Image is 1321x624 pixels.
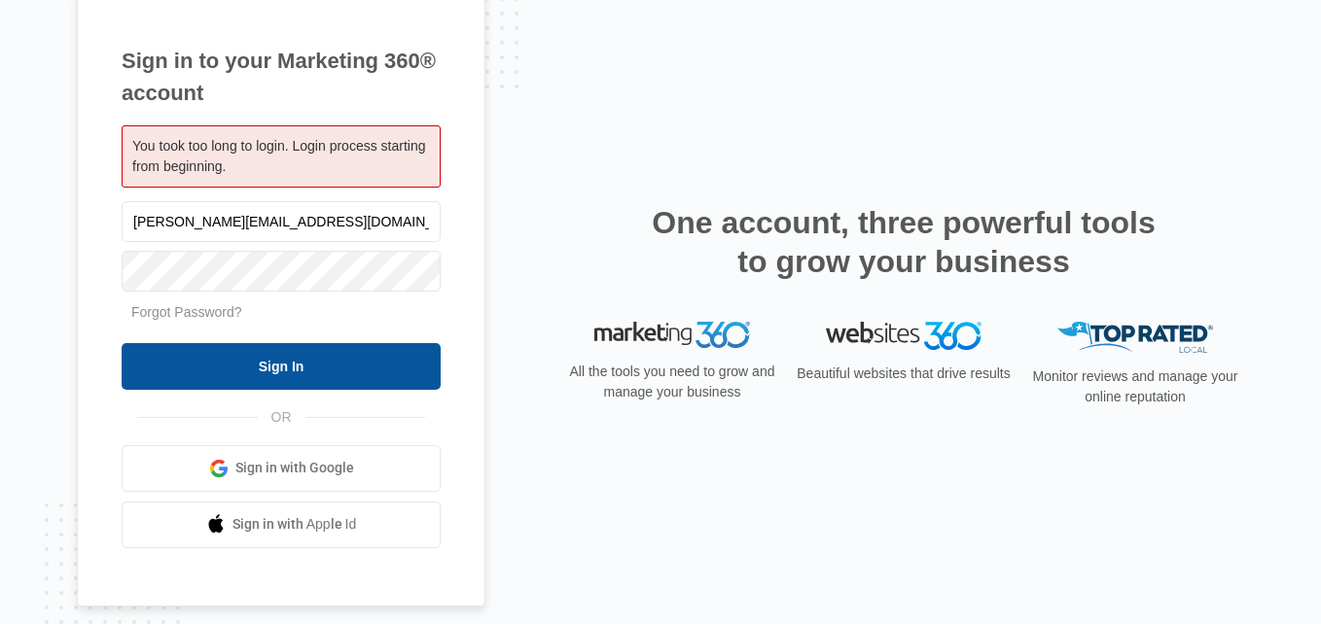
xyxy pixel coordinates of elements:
a: Sign in with Apple Id [122,502,441,548]
h2: One account, three powerful tools to grow your business [646,203,1161,281]
img: Websites 360 [826,322,982,350]
span: Sign in with Apple Id [232,514,357,535]
p: All the tools you need to grow and manage your business [563,362,781,402]
img: Top Rated Local [1057,322,1213,354]
input: Email [122,201,441,242]
p: Beautiful websites that drive results [795,364,1013,384]
span: OR [258,407,305,428]
p: Monitor reviews and manage your online reputation [1026,366,1244,407]
a: Forgot Password? [131,304,242,320]
a: Sign in with Google [122,445,441,492]
input: Sign In [122,343,441,390]
span: You took too long to login. Login process starting from beginning. [132,138,425,174]
h1: Sign in to your Marketing 360® account [122,45,441,109]
img: Marketing 360 [594,322,750,349]
span: Sign in with Google [235,458,354,478]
